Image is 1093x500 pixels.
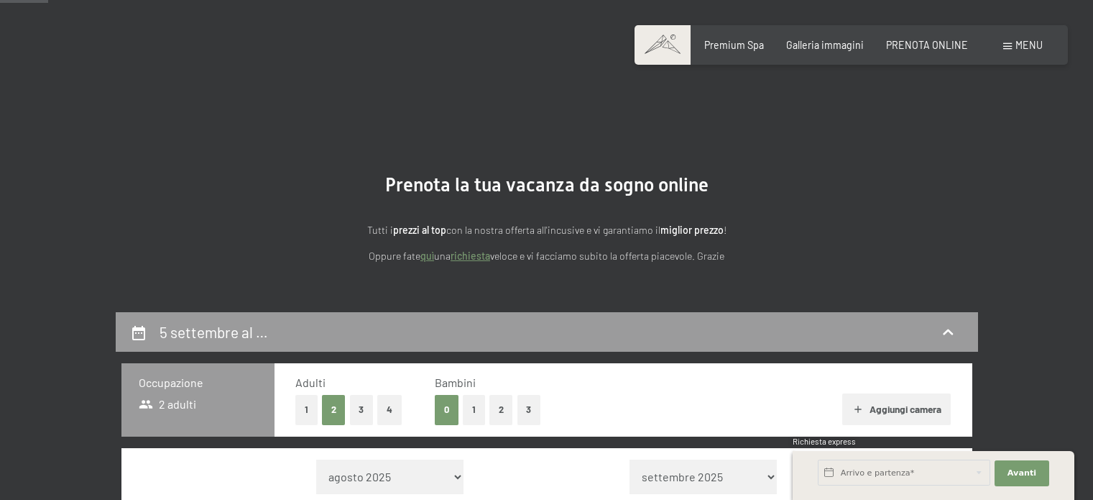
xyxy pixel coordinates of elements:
[435,376,476,389] span: Bambini
[420,250,434,262] a: quì
[517,395,541,424] button: 3
[886,39,968,51] a: PRENOTA ONLINE
[393,224,446,236] strong: prezzi al top
[385,174,709,196] span: Prenota la tua vacanza da sogno online
[463,395,485,424] button: 1
[377,395,402,424] button: 4
[160,323,268,341] h2: 5 settembre al …
[1015,39,1043,51] span: Menu
[995,460,1049,486] button: Avanti
[660,224,724,236] strong: miglior prezzo
[451,250,490,262] a: richiesta
[322,395,346,424] button: 2
[704,39,764,51] a: Premium Spa
[489,395,513,424] button: 2
[231,222,863,239] p: Tutti i con la nostra offerta all'incusive e vi garantiamo il !
[786,39,864,51] a: Galleria immagini
[350,395,374,424] button: 3
[793,437,856,446] span: Richiesta express
[295,395,318,424] button: 1
[1007,468,1036,479] span: Avanti
[295,376,326,389] span: Adulti
[139,375,257,391] h3: Occupazione
[435,395,458,424] button: 0
[139,396,197,412] span: 2 adulti
[231,248,863,265] p: Oppure fate una veloce e vi facciamo subito la offerta piacevole. Grazie
[842,394,951,425] button: Aggiungi camera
